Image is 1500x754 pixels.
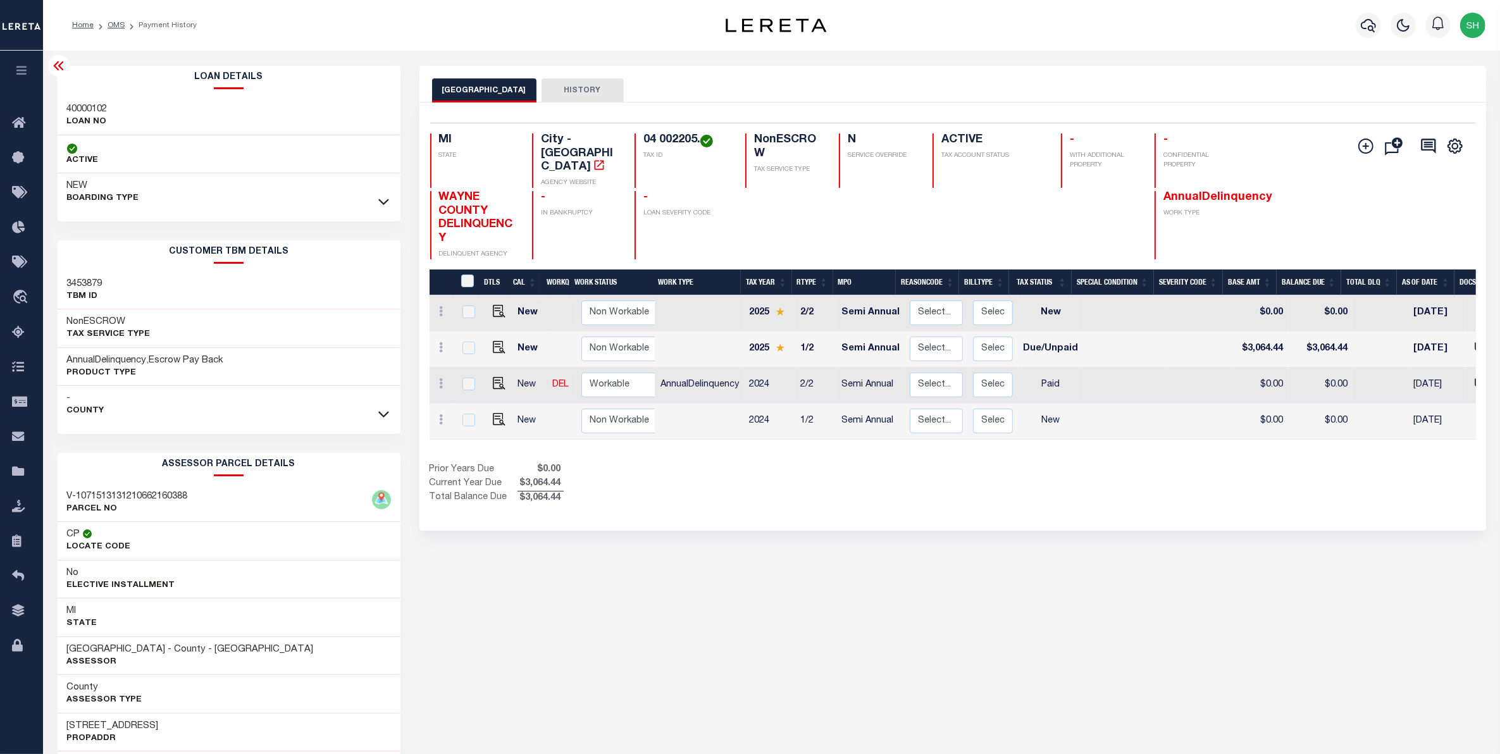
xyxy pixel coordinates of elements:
[518,463,564,477] span: $0.00
[1277,269,1341,295] th: Balance Due: activate to sort column ascending
[1163,192,1272,203] span: AnnualDelinquency
[541,192,545,203] span: -
[430,477,518,491] td: Current Year Due
[552,380,569,389] a: DEL
[432,78,536,102] button: [GEOGRAPHIC_DATA]
[479,269,508,295] th: DTLS
[833,269,896,295] th: MPO
[1234,331,1288,368] td: $3,064.44
[67,180,139,192] h3: NEW
[67,354,224,367] h3: AnnualDelinquency,Escrow Pay Back
[744,331,795,368] td: 2025
[67,116,108,128] p: LOAN NO
[108,22,125,29] a: OMS
[58,66,400,89] h2: Loan Details
[655,368,744,404] td: AnnualDelinquency
[1454,269,1484,295] th: Docs
[67,154,99,167] p: ACTIVE
[430,463,518,477] td: Prior Years Due
[643,209,730,218] p: LOAN SEVERITY CODE
[941,133,1046,147] h4: ACTIVE
[1070,151,1139,170] p: WITH ADDITIONAL PROPERTY
[1018,295,1083,331] td: New
[67,103,108,116] h3: 40000102
[67,579,175,592] p: Elective Installment
[439,151,518,161] p: STATE
[12,290,32,306] i: travel_explore
[67,681,142,694] h3: County
[1018,331,1083,368] td: Due/Unpaid
[1460,13,1485,38] img: svg+xml;base64,PHN2ZyB4bWxucz0iaHR0cDovL3d3dy53My5vcmcvMjAwMC9zdmciIHBvaW50ZXItZXZlbnRzPSJub25lIi...
[67,720,159,732] h3: [STREET_ADDRESS]
[643,133,730,147] h4: 04 002205.
[1018,368,1083,404] td: Paid
[1408,404,1466,440] td: [DATE]
[1288,295,1353,331] td: $0.00
[726,18,827,32] img: logo-dark.svg
[512,331,547,368] td: New
[541,133,619,175] h4: City - [GEOGRAPHIC_DATA]
[430,269,454,295] th: &nbsp;&nbsp;&nbsp;&nbsp;&nbsp;&nbsp;&nbsp;&nbsp;&nbsp;&nbsp;
[941,151,1046,161] p: TAX ACCOUNT STATUS
[776,343,784,352] img: Star.svg
[508,269,542,295] th: CAL: activate to sort column ascending
[1234,404,1288,440] td: $0.00
[67,567,79,579] h3: No
[836,331,905,368] td: Semi Annual
[542,78,624,102] button: HISTORY
[836,368,905,404] td: Semi Annual
[741,269,792,295] th: Tax Year: activate to sort column ascending
[1163,151,1242,170] p: CONFIDENTIAL PROPERTY
[569,269,655,295] th: Work Status
[541,209,619,218] p: IN BANKRUPTCY
[67,328,151,341] p: Tax Service Type
[744,404,795,440] td: 2024
[439,192,513,244] span: WAYNE COUNTY DELINQUENCY
[67,643,314,656] h3: [GEOGRAPHIC_DATA] - County - [GEOGRAPHIC_DATA]
[67,528,80,541] h3: CP
[744,295,795,331] td: 2025
[72,22,94,29] a: Home
[1234,295,1288,331] td: $0.00
[518,477,564,491] span: $3,064.44
[454,269,480,295] th: &nbsp;
[754,165,824,175] p: TAX SERVICE TYPE
[1018,404,1083,440] td: New
[512,295,547,331] td: New
[795,331,836,368] td: 1/2
[67,732,159,745] p: PropAddr
[836,404,905,440] td: Semi Annual
[754,133,824,161] h4: NonESCROW
[67,192,139,205] p: BOARDING TYPE
[643,192,648,203] span: -
[836,295,905,331] td: Semi Annual
[792,269,833,295] th: RType: activate to sort column ascending
[439,133,518,147] h4: MI
[67,503,188,516] p: PARCEL NO
[959,269,1009,295] th: BillType: activate to sort column ascending
[67,605,97,617] h3: MI
[1288,331,1353,368] td: $3,064.44
[1397,269,1455,295] th: As of Date: activate to sort column ascending
[67,290,102,303] p: TBM ID
[1163,209,1242,218] p: WORK TYPE
[518,491,564,505] span: $3,064.44
[58,240,400,264] h2: CUSTOMER TBM DETAILS
[1341,269,1397,295] th: Total DLQ: activate to sort column ascending
[1163,134,1168,145] span: -
[643,151,730,161] p: TAX ID
[1009,269,1071,295] th: Tax Status: activate to sort column ascending
[848,133,917,147] h4: N
[67,490,188,503] h3: V-1071513131210662160388
[795,295,836,331] td: 2/2
[67,316,151,328] h3: NonESCROW
[58,453,400,476] h2: ASSESSOR PARCEL DETAILS
[67,392,104,405] h3: -
[67,617,97,630] p: State
[1234,368,1288,404] td: $0.00
[512,404,547,440] td: New
[1288,404,1353,440] td: $0.00
[744,368,795,404] td: 2024
[512,368,547,404] td: New
[1154,269,1223,295] th: Severity Code: activate to sort column ascending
